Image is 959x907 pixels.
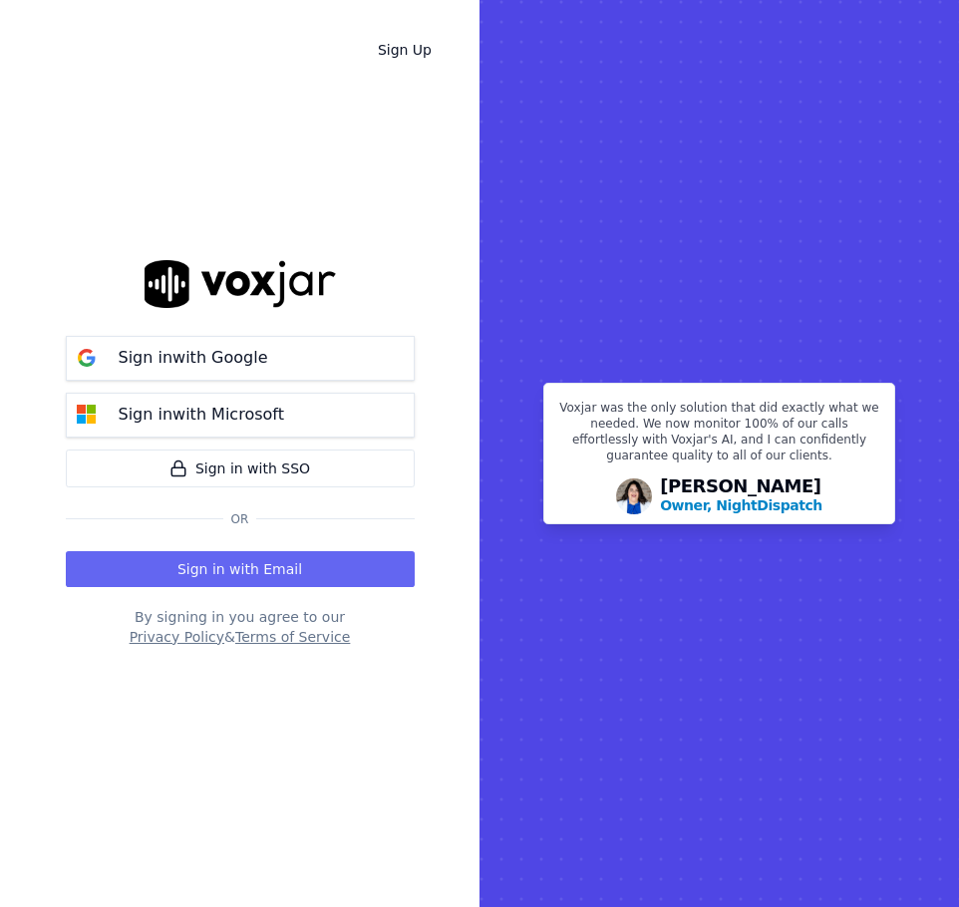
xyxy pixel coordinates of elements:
[119,403,284,427] p: Sign in with Microsoft
[235,627,350,647] button: Terms of Service
[67,395,107,435] img: microsoft Sign in button
[66,551,415,587] button: Sign in with Email
[67,338,107,378] img: google Sign in button
[223,511,257,527] span: Or
[362,32,448,68] a: Sign Up
[66,393,415,438] button: Sign inwith Microsoft
[66,450,415,487] a: Sign in with SSO
[556,400,882,471] p: Voxjar was the only solution that did exactly what we needed. We now monitor 100% of our calls ef...
[66,336,415,381] button: Sign inwith Google
[660,477,822,515] div: [PERSON_NAME]
[145,260,336,307] img: logo
[66,607,415,647] div: By signing in you agree to our &
[660,495,822,515] p: Owner, NightDispatch
[130,627,224,647] button: Privacy Policy
[616,478,652,514] img: Avatar
[119,346,268,370] p: Sign in with Google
